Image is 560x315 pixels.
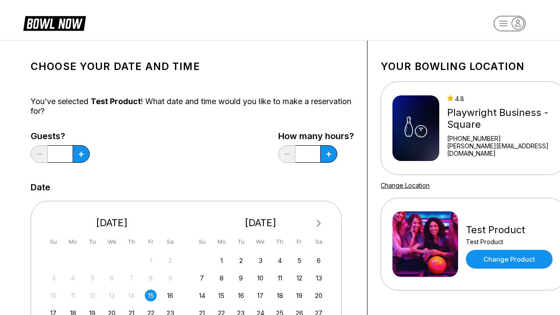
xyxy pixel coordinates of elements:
[126,236,137,248] div: Th
[31,60,354,73] h1: Choose your Date and time
[216,290,227,301] div: Choose Monday, September 15th, 2025
[67,290,79,301] div: Not available Monday, August 11th, 2025
[313,255,325,266] div: Choose Saturday, September 6th, 2025
[313,236,325,248] div: Sa
[313,290,325,301] div: Choose Saturday, September 20th, 2025
[196,272,208,284] div: Choose Sunday, September 7th, 2025
[31,131,90,141] label: Guests?
[235,272,247,284] div: Choose Tuesday, September 9th, 2025
[216,272,227,284] div: Choose Monday, September 8th, 2025
[278,131,354,141] label: How many hours?
[466,238,553,245] div: Test Product
[447,135,555,142] div: [PHONE_NUMBER]
[255,290,266,301] div: Choose Wednesday, September 17th, 2025
[106,290,118,301] div: Not available Wednesday, August 13th, 2025
[87,236,98,248] div: Tu
[87,272,98,284] div: Not available Tuesday, August 5th, 2025
[447,95,555,102] div: 4.8
[466,250,553,269] a: Change Product
[294,255,305,266] div: Choose Friday, September 5th, 2025
[126,290,137,301] div: Not available Thursday, August 14th, 2025
[392,95,439,161] img: Playwright Business - Square
[466,224,553,236] div: Test Product
[294,290,305,301] div: Choose Friday, September 19th, 2025
[381,182,430,189] a: Change Location
[312,217,326,231] button: Next Month
[193,217,329,229] div: [DATE]
[216,236,227,248] div: Mo
[313,272,325,284] div: Choose Saturday, September 13th, 2025
[235,255,247,266] div: Choose Tuesday, September 2nd, 2025
[31,182,50,192] label: Date
[106,236,118,248] div: We
[294,236,305,248] div: Fr
[164,255,176,266] div: Not available Saturday, August 2nd, 2025
[294,272,305,284] div: Choose Friday, September 12th, 2025
[447,107,555,130] div: Playwright Business - Square
[274,236,286,248] div: Th
[392,211,458,277] img: Test Product
[87,290,98,301] div: Not available Tuesday, August 12th, 2025
[67,236,79,248] div: Mo
[91,97,141,106] span: Test Product
[48,290,59,301] div: Not available Sunday, August 10th, 2025
[255,272,266,284] div: Choose Wednesday, September 10th, 2025
[196,236,208,248] div: Su
[164,236,176,248] div: Sa
[216,255,227,266] div: Choose Monday, September 1st, 2025
[274,272,286,284] div: Choose Thursday, September 11th, 2025
[145,236,157,248] div: Fr
[48,272,59,284] div: Not available Sunday, August 3rd, 2025
[255,255,266,266] div: Choose Wednesday, September 3rd, 2025
[255,236,266,248] div: We
[235,290,247,301] div: Choose Tuesday, September 16th, 2025
[164,290,176,301] div: Choose Saturday, August 16th, 2025
[44,217,180,229] div: [DATE]
[67,272,79,284] div: Not available Monday, August 4th, 2025
[126,272,137,284] div: Not available Thursday, August 7th, 2025
[196,290,208,301] div: Choose Sunday, September 14th, 2025
[145,255,157,266] div: Not available Friday, August 1st, 2025
[48,236,59,248] div: Su
[274,255,286,266] div: Choose Thursday, September 4th, 2025
[274,290,286,301] div: Choose Thursday, September 18th, 2025
[31,97,354,116] div: You’ve selected ! What date and time would you like to make a reservation for?
[106,272,118,284] div: Not available Wednesday, August 6th, 2025
[447,142,555,157] a: [PERSON_NAME][EMAIL_ADDRESS][DOMAIN_NAME]
[235,236,247,248] div: Tu
[164,272,176,284] div: Not available Saturday, August 9th, 2025
[145,290,157,301] div: Choose Friday, August 15th, 2025
[145,272,157,284] div: Not available Friday, August 8th, 2025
